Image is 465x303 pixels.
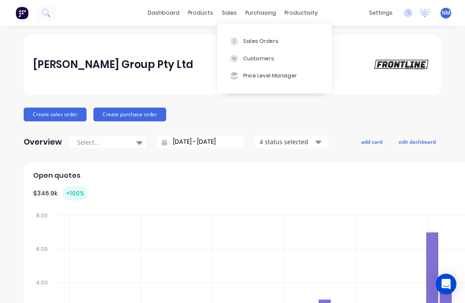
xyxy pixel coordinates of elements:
a: dashboard [143,6,184,19]
button: Price Level Manager [217,67,332,84]
img: Factory [15,6,28,19]
img: Calley Group Pty Ltd [372,58,432,71]
button: Sales Orders [217,32,332,49]
div: Overview [24,133,62,151]
div: + 100 % [62,186,88,201]
div: Open Intercom Messenger [436,274,456,294]
div: Price Level Manager [243,72,297,80]
div: 4 status selected [260,137,314,146]
div: $ 346.9k [33,186,88,201]
tspan: 4.00 [36,279,48,286]
span: Open quotes [33,170,81,181]
div: Customers [243,55,274,62]
div: products [184,6,217,19]
tspan: 6.00 [36,245,48,253]
button: Create purchase order [93,108,166,121]
tspan: 8.00 [36,212,48,219]
button: Customers [217,50,332,67]
div: settings [365,6,397,19]
div: Sales Orders [243,37,279,45]
button: edit dashboard [393,136,441,147]
span: NM [442,9,450,17]
button: 4 status selected [255,136,328,148]
div: sales [217,6,241,19]
button: Create sales order [24,108,87,121]
button: add card [356,136,388,147]
div: productivity [280,6,322,19]
div: [PERSON_NAME] Group Pty Ltd [33,56,193,73]
div: purchasing [241,6,280,19]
